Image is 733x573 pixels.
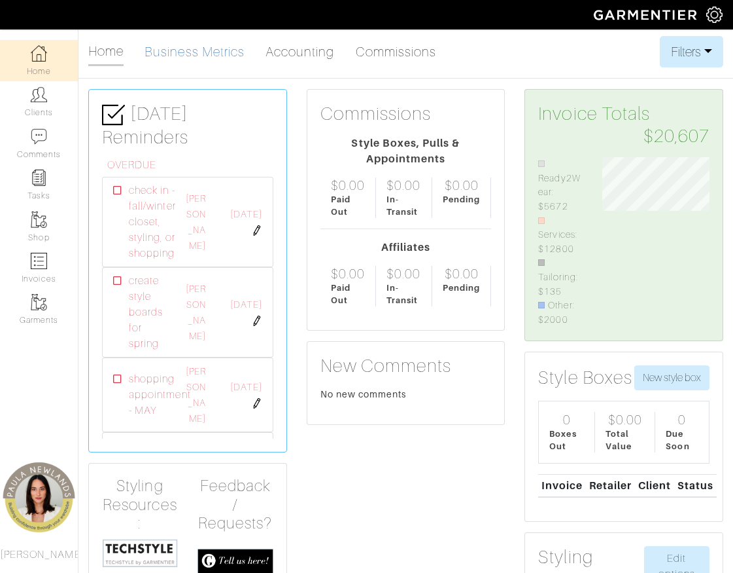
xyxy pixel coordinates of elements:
div: Boxes Out [549,428,584,453]
div: Due Soon [666,428,698,453]
span: [DATE] [230,298,262,312]
img: pen-cf24a1663064a2ec1b9c1bd2387e9de7a2fa800b781884d57f21acf72779bad2.png [252,316,262,326]
h4: Feedback / Requests? [197,477,273,533]
div: In-Transit [386,193,421,218]
div: $0.00 [445,177,479,193]
th: Status [674,474,717,497]
div: Pending [443,282,480,294]
li: Services: $12800 [538,214,582,257]
span: check in - fall/winter closet, styling, or shopping [129,183,176,261]
img: check-box-icon-36a4915ff3ba2bd8f6e4f29bc755bb66becd62c870f447fc0dd1365fcfddab58.png [102,103,125,126]
div: Total Value [605,428,644,453]
div: $0.00 [386,266,420,282]
div: In-Transit [386,282,421,306]
th: Invoice [538,474,586,497]
a: Business Metrics [145,39,245,65]
span: create style boards for spring [129,273,163,352]
img: comment-icon-a0a6a9ef722e966f86d9cbdc48e553b5cf19dbc54f86b18d962a5391bc8f6eb6.png [31,128,47,145]
span: [DATE] [230,380,262,395]
img: reminder-icon-8004d30b9f0a5d33ae49ab947aed9ed385cf756f9e5892f1edd6e32f2345188e.png [31,170,47,186]
img: orders-icon-0abe47150d42831381b5fb84f609e132dff9fe21cb692f30cb5eec754e2cba89.png [31,253,47,269]
a: [PERSON_NAME] [186,284,206,341]
img: dashboard-icon-dbcd8f5a0b271acd01030246c82b418ddd0df26cd7fceb0bd07c9910d44c42f6.png [31,45,47,62]
img: gear-icon-white-bd11855cb880d31180b6d7d6211b90ccbf57a29d726f0c71d8c61bd08dd39cc2.png [706,7,723,23]
div: $0.00 [331,266,365,282]
div: Pending [443,193,480,206]
div: No new comments [320,388,492,401]
th: Retailer [586,474,635,497]
h3: [DATE] Reminders [102,103,273,149]
a: Commissions [356,39,437,65]
img: pen-cf24a1663064a2ec1b9c1bd2387e9de7a2fa800b781884d57f21acf72779bad2.png [252,225,262,236]
a: [PERSON_NAME] [186,193,206,251]
span: shopping appointment - MAY [129,371,191,418]
img: garmentier-logo-header-white-b43fb05a5012e4ada735d5af1a66efaba907eab6374d6393d1fbf88cb4ef424d.png [587,3,706,26]
button: Filters [660,36,723,67]
li: Other: $2000 [538,299,582,327]
div: $0.00 [331,177,365,193]
h6: OVERDUE [107,159,273,172]
h3: Invoice Totals [538,103,709,147]
li: Tailoring: $135 [538,256,582,299]
span: $20,607 [643,125,709,147]
h3: Style Boxes [538,367,632,389]
img: garments-icon-b7da505a4dc4fd61783c78ac3ca0ef83fa9d6f193b1c9dc38574b1d14d53ca28.png [31,212,47,228]
div: Style Boxes, Pulls & Appointments [320,136,492,167]
h3: New Comments [320,355,492,377]
div: 0 [563,412,571,428]
span: [DATE] [230,208,262,222]
div: Paid Out [331,193,365,218]
img: clients-icon-6bae9207a08558b7cb47a8932f037763ab4055f8c8b6bfacd5dc20c3e0201464.png [31,86,47,103]
a: Home [88,38,124,66]
h3: Commissions [320,103,432,125]
th: Client [635,474,674,497]
img: garments-icon-b7da505a4dc4fd61783c78ac3ca0ef83fa9d6f193b1c9dc38574b1d14d53ca28.png [31,294,47,310]
a: Accounting [265,39,335,65]
div: 0 [678,412,686,428]
div: $0.00 [608,412,642,428]
img: techstyle-93310999766a10050dc78ceb7f971a75838126fd19372ce40ba20cdf6a89b94b.png [102,538,178,567]
li: Ready2Wear: $5672 [538,157,582,213]
h4: Styling Resources: [102,477,178,533]
div: $0.00 [445,266,479,282]
a: [PERSON_NAME] [186,366,206,424]
div: Paid Out [331,282,365,306]
img: pen-cf24a1663064a2ec1b9c1bd2387e9de7a2fa800b781884d57f21acf72779bad2.png [252,398,262,409]
div: Affiliates [320,240,492,255]
button: New style box [634,365,709,390]
div: $0.00 [386,177,420,193]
